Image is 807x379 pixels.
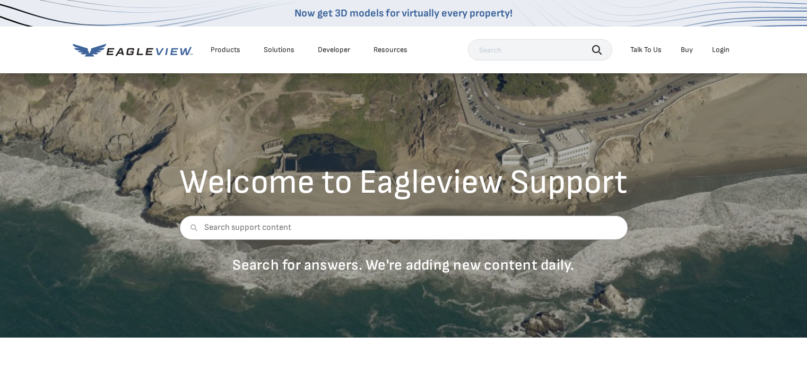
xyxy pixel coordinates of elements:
[179,166,628,200] h2: Welcome to Eagleview Support
[294,7,513,20] a: Now get 3D models for virtually every property!
[681,45,693,55] a: Buy
[318,45,350,55] a: Developer
[179,216,628,240] input: Search support content
[211,45,240,55] div: Products
[179,256,628,274] p: Search for answers. We're adding new content daily.
[712,45,730,55] div: Login
[264,45,294,55] div: Solutions
[630,45,662,55] div: Talk To Us
[468,39,612,61] input: Search
[374,45,407,55] div: Resources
